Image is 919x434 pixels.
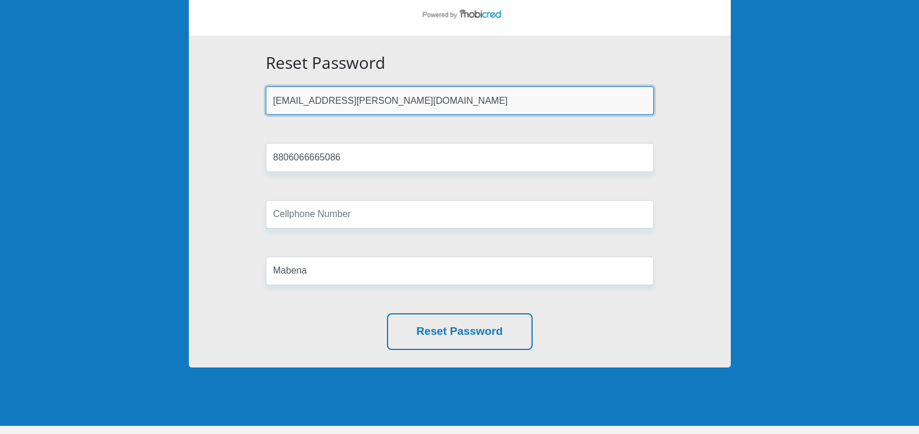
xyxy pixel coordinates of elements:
[266,86,654,115] input: Email
[266,200,654,229] input: Cellphone Number
[266,143,654,171] input: ID Number
[387,313,533,350] button: Reset Password
[266,257,654,285] input: Surname
[266,53,654,73] h3: Reset Password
